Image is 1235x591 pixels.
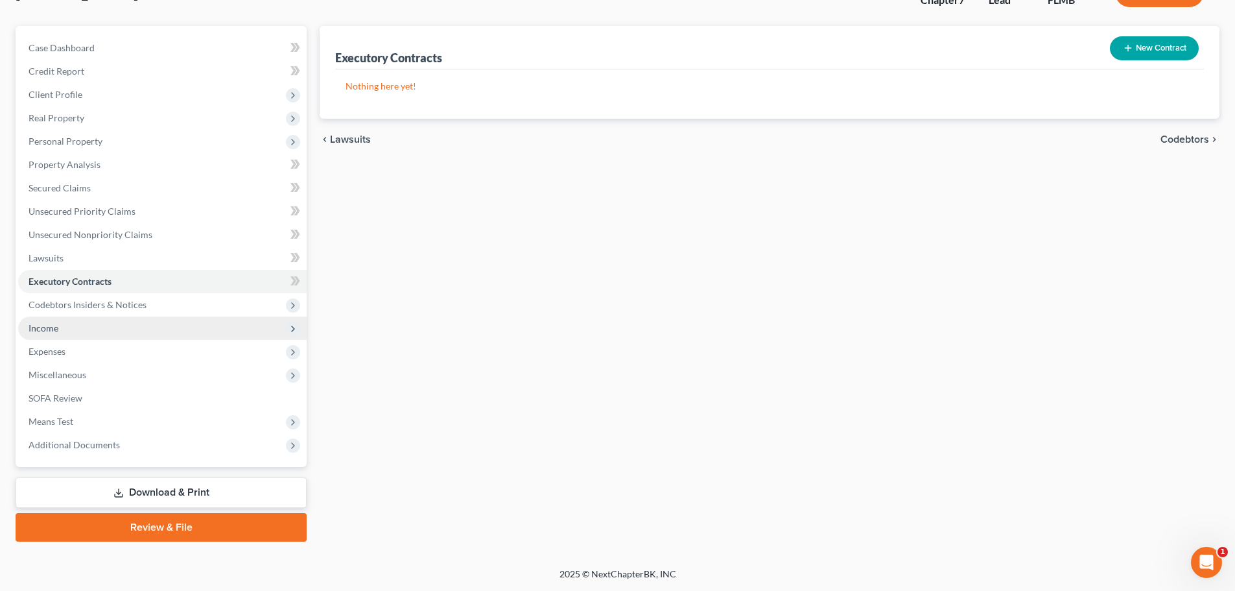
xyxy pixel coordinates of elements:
span: Additional Documents [29,439,120,450]
span: Means Test [29,416,73,427]
span: Codebtors [1160,134,1209,145]
button: Codebtors chevron_right [1160,134,1219,145]
iframe: Intercom live chat [1191,547,1222,578]
i: chevron_right [1209,134,1219,145]
span: Unsecured Nonpriority Claims [29,229,152,240]
span: 1 [1217,547,1228,557]
span: Executory Contracts [29,276,112,287]
span: Unsecured Priority Claims [29,206,135,217]
a: SOFA Review [18,387,307,410]
span: Case Dashboard [29,42,95,53]
span: Expenses [29,346,65,357]
span: Lawsuits [330,134,371,145]
a: Unsecured Priority Claims [18,200,307,223]
span: Income [29,322,58,333]
span: Lawsuits [29,252,64,263]
a: Secured Claims [18,176,307,200]
a: Download & Print [16,477,307,508]
div: 2025 © NextChapterBK, INC [248,568,987,591]
a: Review & File [16,513,307,542]
span: SOFA Review [29,392,82,404]
button: chevron_left Lawsuits [320,134,371,145]
span: Miscellaneous [29,369,86,380]
span: Real Property [29,112,84,123]
a: Credit Report [18,60,307,83]
span: Personal Property [29,136,102,147]
span: Credit Report [29,66,84,77]
span: Client Profile [29,89,82,100]
a: Unsecured Nonpriority Claims [18,223,307,247]
a: Lawsuits [18,247,307,270]
span: Property Analysis [29,159,100,170]
a: Property Analysis [18,153,307,176]
button: New Contract [1110,36,1199,60]
a: Executory Contracts [18,270,307,293]
span: Codebtors Insiders & Notices [29,299,147,310]
div: Executory Contracts [335,50,442,66]
i: chevron_left [320,134,330,145]
span: Secured Claims [29,182,91,193]
p: Nothing here yet! [346,80,1194,93]
a: Case Dashboard [18,36,307,60]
